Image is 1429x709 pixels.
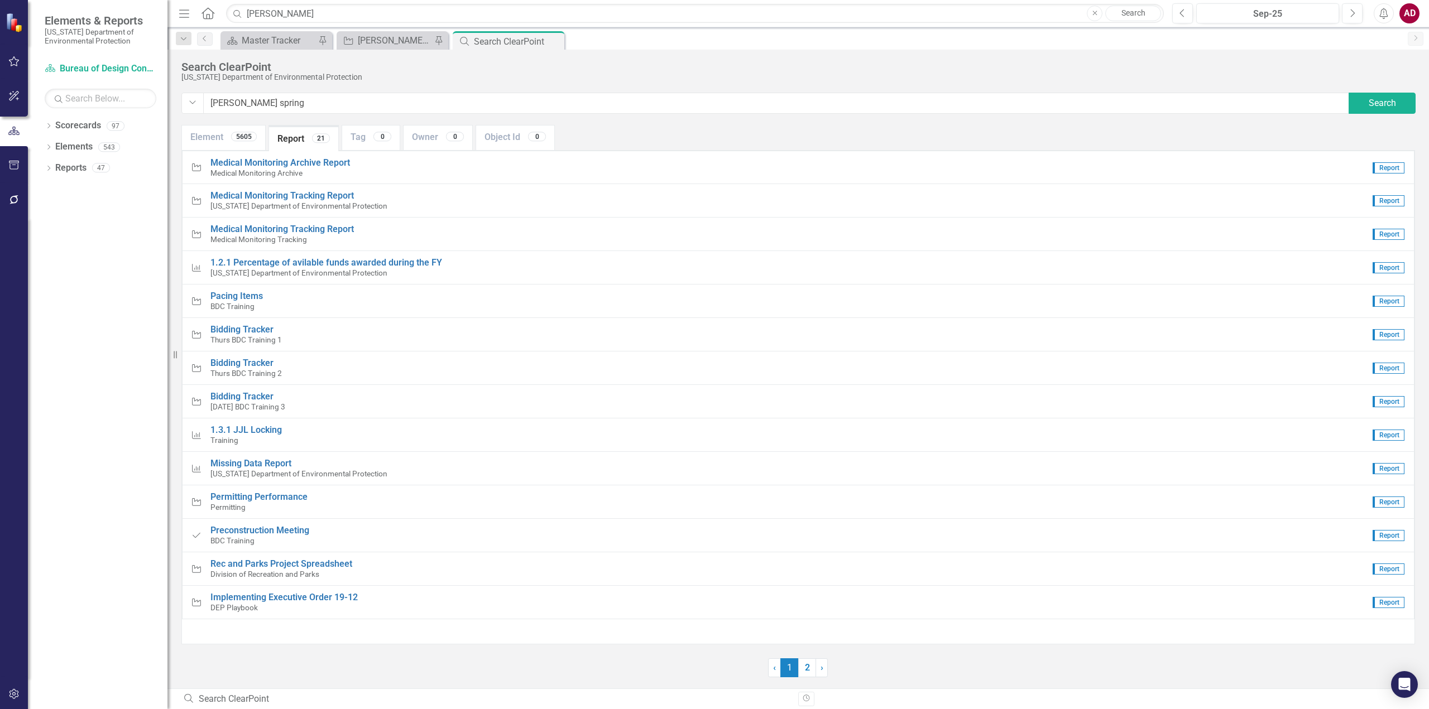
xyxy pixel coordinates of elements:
[1391,671,1418,698] div: Open Intercom Messenger
[226,4,1164,23] input: Search ClearPoint...
[181,61,583,73] div: Search ClearPoint
[210,235,1367,244] small: Medical Monitoring Tracking
[210,391,1367,402] a: Bidding Tracker
[373,132,391,141] div: 0
[339,33,431,47] a: [PERSON_NAME]'s Tracker
[210,503,1367,512] small: Permitting
[210,358,274,368] span: Bidding Tracker
[773,662,776,673] span: ‹
[210,491,1367,503] a: Permitting Performance
[98,142,120,152] div: 543
[210,436,1367,445] small: Training
[107,121,124,131] div: 97
[476,126,554,149] a: Object Id
[210,201,1367,211] small: [US_STATE] Department of Environmental Protection
[1373,363,1404,374] span: Report
[183,693,790,706] div: Search ClearPoint
[210,391,274,402] span: Bidding Tracker
[210,525,1367,536] a: Preconstruction Meeting
[55,119,101,132] a: Scorecards
[203,93,1350,114] input: Search for something...
[210,425,282,435] span: 1.3.1 JJL Locking
[210,291,263,301] span: Pacing Items
[210,491,308,502] span: Permitting Performance
[1373,396,1404,407] span: Report
[210,157,1367,168] a: Medical Monitoring Archive Report
[528,132,546,141] div: 0
[1373,162,1404,173] span: Report
[210,592,1367,603] a: Implementing Executive Order 19-12
[404,126,472,149] a: Owner
[210,224,1367,235] a: Medical Monitoring Tracking Report
[210,603,1367,612] small: DEP Playbook
[45,27,156,46] small: [US_STATE] Department of Environmental Protection
[312,133,330,143] div: 21
[210,157,350,168] span: Medical Monitoring Archive Report
[1373,296,1404,307] span: Report
[1373,229,1404,240] span: Report
[45,89,156,108] input: Search Below...
[210,458,1367,469] a: Missing Data Report
[210,224,354,234] span: Medical Monitoring Tracking Report
[242,33,315,47] div: Master Tracker
[210,592,358,602] span: Implementing Executive Order 19-12
[210,168,1367,178] small: Medical Monitoring Archive
[181,73,583,81] div: [US_STATE] Department of Environmental Protection
[210,324,274,335] span: Bidding Tracker
[210,358,1367,369] a: Bidding Tracker
[342,126,400,149] a: Tag
[1373,262,1404,273] span: Report
[1373,195,1404,206] span: Report
[55,141,93,153] a: Elements
[1200,7,1335,21] div: Sep-25
[92,163,110,173] div: 47
[210,402,1367,412] small: [DATE] BDC Training 3
[798,658,816,677] a: 2
[1105,6,1161,21] a: Search
[1373,329,1404,340] span: Report
[1373,530,1404,541] span: Report
[210,570,1367,579] small: Division of Recreation and Parks
[358,33,431,47] div: [PERSON_NAME]'s Tracker
[6,12,25,32] img: ClearPoint Strategy
[45,62,156,75] a: Bureau of Design Construction
[210,190,354,201] span: Medical Monitoring Tracking Report
[210,291,1367,302] a: Pacing Items
[1373,597,1404,608] span: Report
[210,268,1367,278] small: [US_STATE] Department of Environmental Protection
[55,162,87,175] a: Reports
[210,335,1367,345] small: Thurs BDC Training 1
[210,469,1367,479] small: [US_STATE] Department of Environmental Protection
[210,369,1367,378] small: Thurs BDC Training 2
[210,558,1367,570] a: Rec and Parks Project Spreadsheet
[210,302,1367,311] small: BDC Training
[210,525,309,536] span: Preconstruction Meeting
[210,458,291,469] span: Missing Data Report
[231,132,257,141] div: 5605
[1399,3,1420,23] button: AD
[474,35,562,49] div: Search ClearPoint
[780,658,798,677] span: 1
[1349,93,1416,114] button: Search
[210,324,1367,335] a: Bidding Tracker
[210,425,1367,436] a: 1.3.1 JJL Locking
[1373,463,1404,474] span: Report
[210,558,352,569] span: Rec and Parks Project Spreadsheet
[223,33,315,47] a: Master Tracker
[210,190,1367,201] a: Medical Monitoring Tracking Report
[821,662,823,673] span: ›
[1373,496,1404,508] span: Report
[446,132,464,141] div: 0
[1196,3,1339,23] button: Sep-25
[210,257,1367,268] a: 1.2.1 Percentage of avilable funds awarded during the FY
[269,127,338,151] a: Report
[182,126,265,149] a: Element
[210,536,1367,546] small: BDC Training
[45,14,156,27] span: Elements & Reports
[1373,563,1404,575] span: Report
[210,257,442,268] span: 1.2.1 Percentage of avilable funds awarded during the FY
[1373,430,1404,441] span: Report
